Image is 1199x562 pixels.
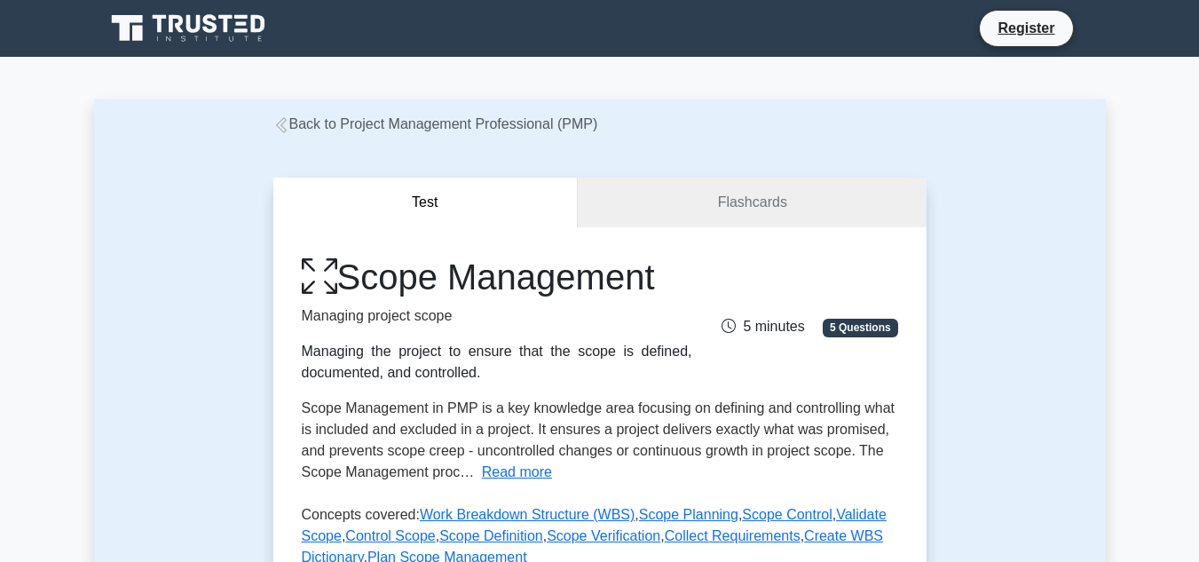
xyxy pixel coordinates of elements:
[439,528,543,543] a: Scope Definition
[482,462,552,483] button: Read more
[302,256,692,298] h1: Scope Management
[639,507,738,522] a: Scope Planning
[823,319,897,336] span: 5 Questions
[665,528,801,543] a: Collect Requirements
[987,17,1065,39] a: Register
[302,507,887,543] a: Validate Scope
[547,528,660,543] a: Scope Verification
[302,400,895,479] span: Scope Management in PMP is a key knowledge area focusing on defining and controlling what is incl...
[345,528,435,543] a: Control Scope
[578,178,926,228] a: Flashcards
[742,507,832,522] a: Scope Control
[273,178,579,228] button: Test
[273,116,598,131] a: Back to Project Management Professional (PMP)
[722,319,804,334] span: 5 minutes
[302,305,692,327] p: Managing project scope
[302,341,692,384] div: Managing the project to ensure that the scope is defined, documented, and controlled.
[420,507,635,522] a: Work Breakdown Structure (WBS)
